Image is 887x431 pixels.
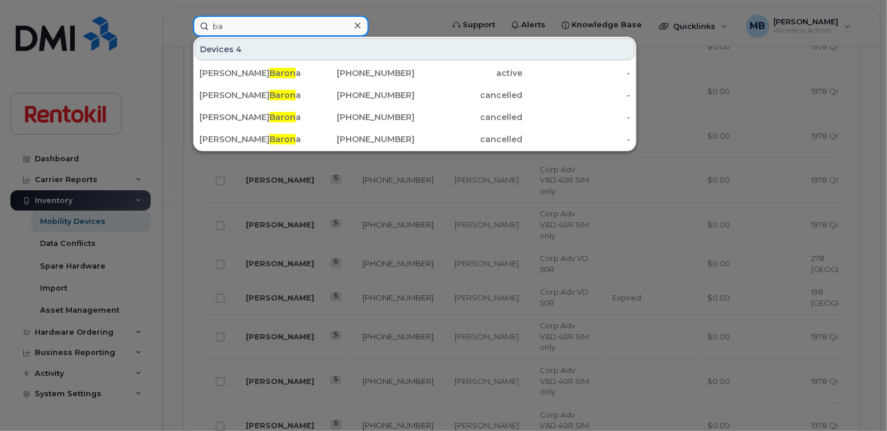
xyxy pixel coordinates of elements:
div: [PERSON_NAME] a [199,89,307,101]
span: Baron [270,90,296,100]
a: [PERSON_NAME]Barona[PHONE_NUMBER]cancelled- [195,129,635,150]
div: Devices [195,38,635,60]
div: cancelled [415,89,523,101]
div: [PHONE_NUMBER] [307,67,415,79]
div: - [522,111,630,123]
a: [PERSON_NAME]Barona[PHONE_NUMBER]active- [195,63,635,84]
div: [PERSON_NAME] a [199,133,307,145]
div: [PHONE_NUMBER] [307,133,415,145]
span: Baron [270,112,296,122]
a: [PERSON_NAME]Barona[PHONE_NUMBER]cancelled- [195,85,635,106]
div: - [522,89,630,101]
div: - [522,133,630,145]
a: [PERSON_NAME]Barona[PHONE_NUMBER]cancelled- [195,107,635,128]
div: [PHONE_NUMBER] [307,111,415,123]
div: cancelled [415,133,523,145]
span: Baron [270,68,296,78]
div: [PHONE_NUMBER] [307,89,415,101]
span: Baron [270,134,296,144]
div: [PERSON_NAME] a [199,111,307,123]
div: - [522,67,630,79]
span: 4 [236,44,242,55]
input: Find something... [193,16,369,37]
div: cancelled [415,111,523,123]
div: active [415,67,523,79]
div: [PERSON_NAME] a [199,67,307,79]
